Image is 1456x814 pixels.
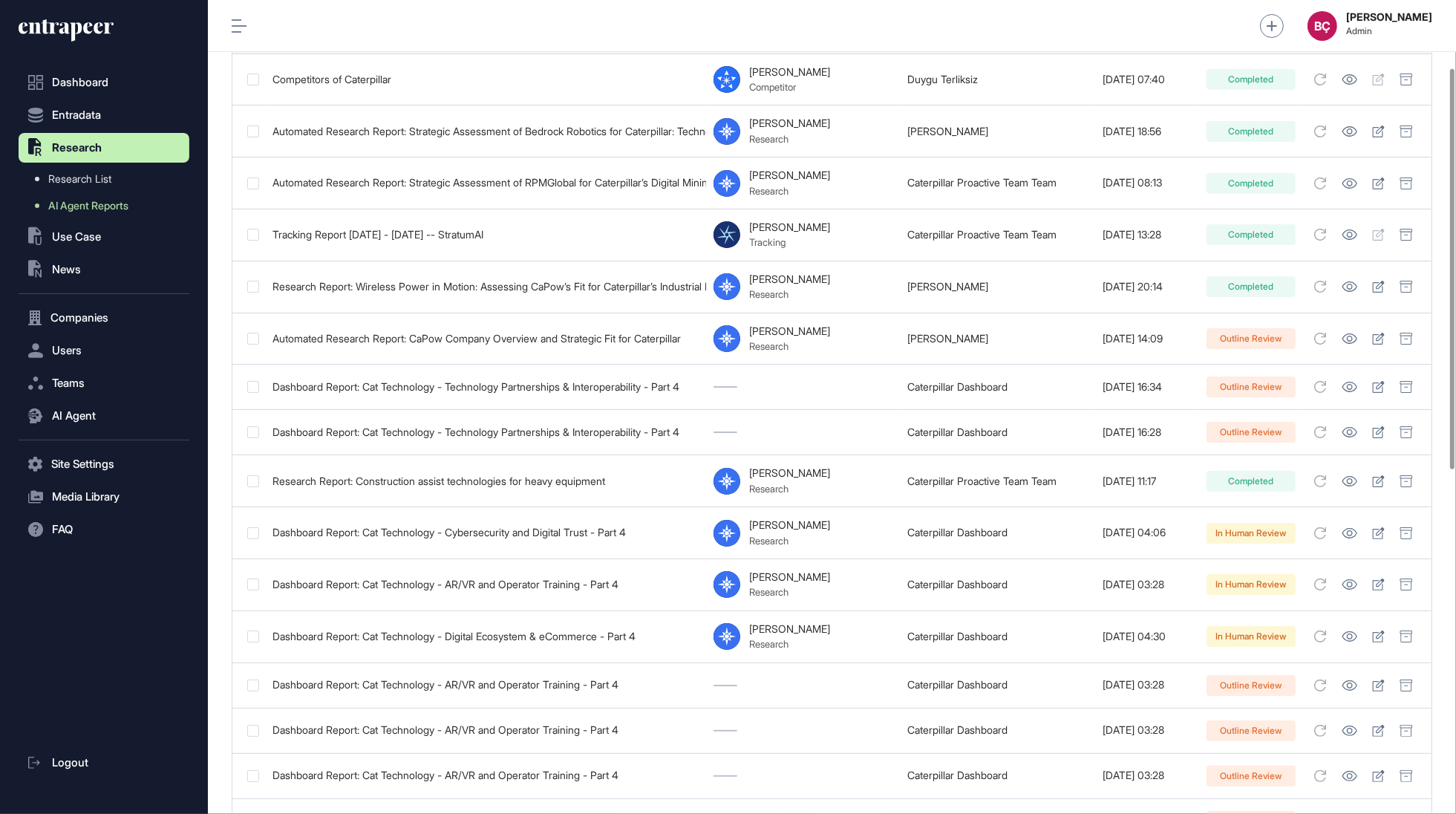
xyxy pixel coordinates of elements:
div: [PERSON_NAME] [749,519,830,531]
div: Automated Research Report: Strategic Assessment of Bedrock Robotics for Caterpillar: Technology, ... [272,126,699,137]
strong: [PERSON_NAME] [1346,11,1432,23]
span: Companies [50,312,108,324]
div: Completed [1207,173,1296,194]
div: Competitors of Caterpillar [272,74,699,85]
div: [DATE] 03:28 [1103,579,1192,590]
div: In Human Review [1207,574,1296,595]
div: [PERSON_NAME] [749,325,830,337]
button: Users [19,336,189,365]
span: Research [52,142,102,154]
a: Caterpillar Dashboard [907,678,1008,691]
div: [PERSON_NAME] [749,273,830,285]
span: Media Library [52,491,120,503]
button: Entradata [19,100,189,130]
div: Completed [1207,69,1296,90]
div: [DATE] 18:56 [1103,126,1192,137]
a: Caterpillar Proactive Team Team [907,475,1057,487]
div: [DATE] 20:14 [1103,281,1192,293]
a: Research List [26,166,189,192]
div: Dashboard Report: Cat Technology - AR/VR and Operator Training - Part 4 [272,769,699,781]
div: Dashboard Report: Cat Technology - Technology Partnerships & Interoperability - Part 4 [272,426,699,438]
span: Users [52,345,82,356]
div: Outline Review [1207,766,1296,787]
button: Companies [19,303,189,333]
div: Automated Research Report: CaPow Company Overview and Strategic Fit for Caterpillar [272,333,699,345]
div: [DATE] 04:30 [1103,631,1192,642]
div: Research [749,638,830,650]
div: Research [749,288,830,300]
span: FAQ [52,524,73,535]
span: AI Agent Reports [48,200,128,212]
div: Outline Review [1207,675,1296,696]
div: [PERSON_NAME] [749,571,830,583]
button: BÇ [1308,11,1337,41]
div: Research [749,133,830,145]
span: Research List [48,173,111,185]
div: In Human Review [1207,523,1296,544]
div: Outline Review [1207,422,1296,443]
a: Caterpillar Proactive Team Team [907,228,1057,241]
span: Use Case [52,231,101,243]
span: Site Settings [51,458,114,470]
div: [DATE] 16:28 [1103,426,1192,438]
a: Caterpillar Dashboard [907,578,1008,590]
div: Outline Review [1207,377,1296,397]
a: Logout [19,748,189,778]
div: [PERSON_NAME] [749,221,830,233]
div: Research [749,185,830,197]
a: AI Agent Reports [26,192,189,219]
span: Teams [52,377,85,389]
span: AI Agent [52,410,96,422]
a: Caterpillar Dashboard [907,630,1008,642]
div: [DATE] 07:40 [1103,74,1192,85]
div: Research Report: Construction assist technologies for heavy equipment [272,475,699,487]
button: Research [19,133,189,163]
a: Caterpillar Dashboard [907,723,1008,736]
div: Dashboard Report: Cat Technology - Cybersecurity and Digital Trust - Part 4 [272,527,699,538]
div: Tracking Report [DATE] - [DATE] -- StratumAI [272,229,699,241]
div: Research [749,535,830,547]
span: Dashboard [52,76,108,88]
div: [DATE] 13:28 [1103,229,1192,241]
a: Caterpillar Dashboard [907,769,1008,781]
div: Research Report: Wireless Power in Motion: Assessing CaPow’s Fit for Caterpillar’s Industrial Future [272,281,699,293]
div: Research [749,483,830,495]
div: Completed [1207,121,1296,142]
span: Logout [52,757,88,769]
button: Teams [19,368,189,398]
a: [PERSON_NAME] [907,332,988,345]
div: [PERSON_NAME] [749,117,830,129]
div: Dashboard Report: Cat Technology - AR/VR and Operator Training - Part 4 [272,579,699,590]
a: Caterpillar Dashboard [907,380,1008,393]
span: News [52,264,81,276]
a: Caterpillar Proactive Team Team [907,176,1057,189]
div: [DATE] 16:34 [1103,381,1192,393]
div: [PERSON_NAME] [749,467,830,479]
a: [PERSON_NAME] [907,125,988,137]
div: Dashboard Report: Cat Technology - AR/VR and Operator Training - Part 4 [272,724,699,736]
button: News [19,255,189,284]
button: FAQ [19,515,189,544]
div: Dashboard Report: Cat Technology - Technology Partnerships & Interoperability - Part 4 [272,381,699,393]
div: Tracking [749,236,830,248]
div: Completed [1207,224,1296,245]
a: Duygu Terliksiz [907,73,978,85]
button: AI Agent [19,401,189,431]
div: In Human Review [1207,626,1296,647]
div: Research [749,586,830,598]
div: [DATE] 04:06 [1103,527,1192,538]
a: Dashboard [19,68,189,97]
span: Admin [1346,26,1432,36]
div: Automated Research Report: Strategic Assessment of RPMGlobal for Caterpillar’s Digital Mining Amb... [272,177,699,189]
div: [PERSON_NAME] [749,66,830,78]
div: Outline Review [1207,328,1296,349]
div: [DATE] 03:28 [1103,769,1192,781]
div: [DATE] 03:28 [1103,724,1192,736]
div: [DATE] 11:17 [1103,475,1192,487]
div: Competitor [749,81,830,93]
button: Site Settings [19,449,189,479]
button: Media Library [19,482,189,512]
span: Entradata [52,109,101,121]
div: Dashboard Report: Cat Technology - Digital Ecosystem & eCommerce - Part 4 [272,631,699,642]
